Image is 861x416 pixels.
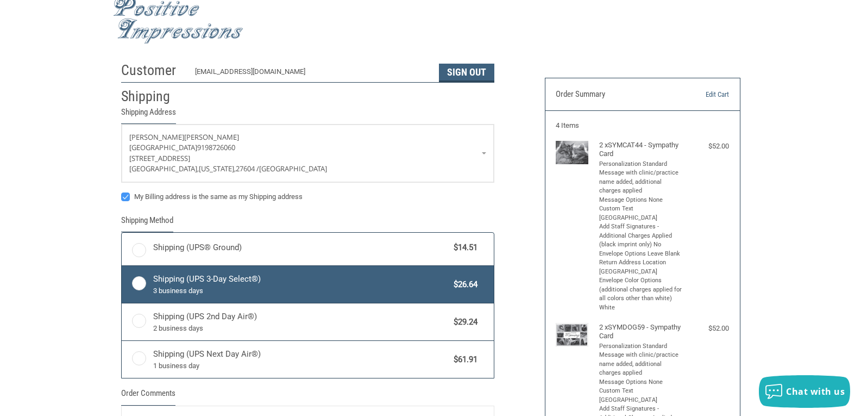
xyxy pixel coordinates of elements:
legend: Order Comments [121,387,175,405]
li: Message Options None [599,378,683,387]
h2: Customer [121,61,185,79]
span: [US_STATE], [199,164,236,173]
h3: Order Summary [556,89,674,100]
a: Edit Cart [674,89,729,100]
div: [EMAIL_ADDRESS][DOMAIN_NAME] [195,66,428,82]
span: Shipping (UPS 3-Day Select®) [153,273,449,296]
li: Add Staff Signatures - Additional Charges Applied (black imprint only) No [599,222,683,250]
legend: Shipping Method [121,214,173,232]
span: 2 business days [153,323,449,334]
div: $52.00 [686,141,729,152]
li: Return Address Location [GEOGRAPHIC_DATA] [599,258,683,276]
span: Shipping (UPS 2nd Day Air®) [153,311,449,333]
span: 27604 / [236,164,259,173]
label: My Billing address is the same as my Shipping address [121,193,494,201]
li: Custom Text [GEOGRAPHIC_DATA] [599,204,683,222]
legend: Shipping Address [121,106,176,124]
span: 9198726060 [197,142,235,152]
li: Envelope Color Options (additional charges applied for all colors other than white) White [599,276,683,312]
li: Message Options None [599,196,683,205]
span: [PERSON_NAME] [184,132,239,142]
span: 1 business day [153,361,449,371]
button: Sign Out [439,64,494,82]
li: Personalization Standard Message with clinic/practice name added, additional charges applied [599,160,683,196]
span: [STREET_ADDRESS] [129,153,190,163]
a: Enter or select a different address [122,125,494,182]
span: 3 business days [153,285,449,296]
span: Chat with us [786,386,845,398]
span: [GEOGRAPHIC_DATA] [259,164,327,173]
span: $61.91 [449,353,478,366]
button: Chat with us [759,375,850,408]
span: [PERSON_NAME] [129,132,184,142]
span: $26.64 [449,278,478,291]
div: $52.00 [686,323,729,334]
li: Personalization Standard Message with clinic/practice name added, additional charges applied [599,342,683,378]
h2: Shipping [121,88,185,105]
li: Envelope Options Leave Blank [599,250,683,259]
span: Shipping (UPS Next Day Air®) [153,348,449,371]
span: Shipping (UPS® Ground) [153,241,449,254]
h3: 4 Items [556,121,729,130]
h4: 2 x SYMDOG59 - Sympathy Card [599,323,683,341]
span: $14.51 [449,241,478,254]
span: [GEOGRAPHIC_DATA], [129,164,199,173]
span: [GEOGRAPHIC_DATA] [129,142,197,152]
h4: 2 x SYMCAT44 - Sympathy Card [599,141,683,159]
li: Custom Text [GEOGRAPHIC_DATA] [599,387,683,405]
span: $29.24 [449,316,478,328]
